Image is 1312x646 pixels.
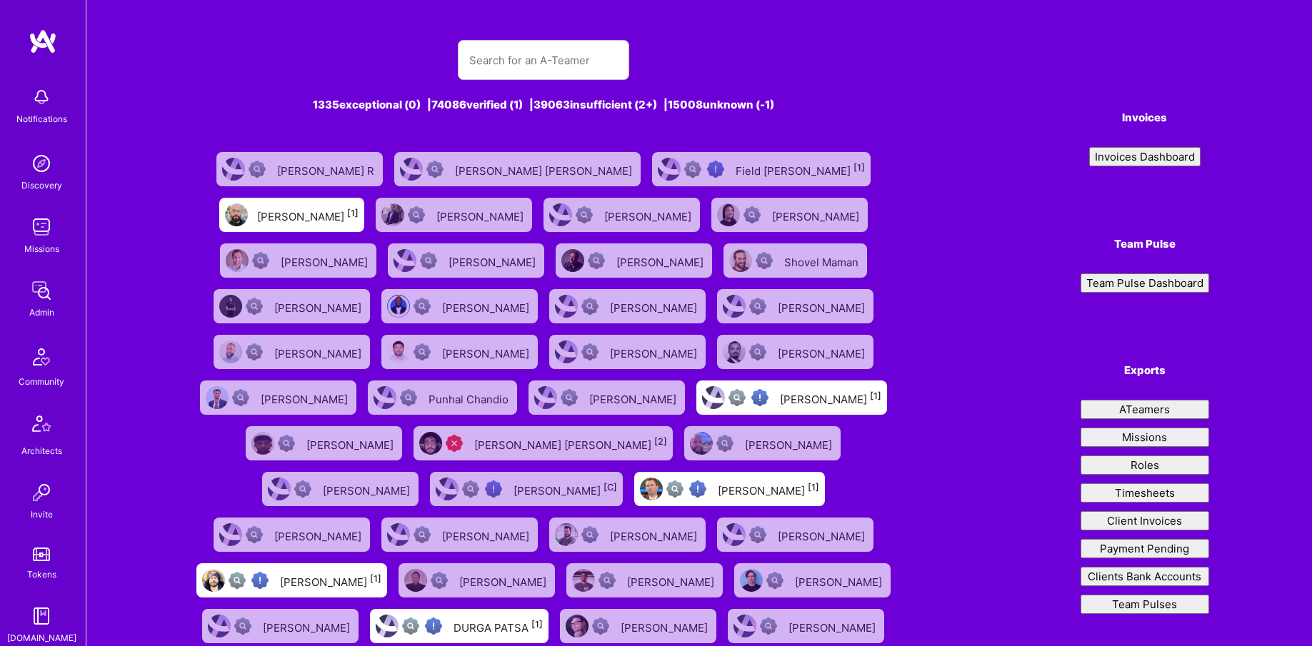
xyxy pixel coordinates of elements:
img: User Avatar [561,249,584,272]
img: Not Scrubbed [581,526,599,543]
div: [PERSON_NAME] [442,343,532,361]
img: Not Scrubbed [246,343,263,360]
img: User Avatar [690,432,713,455]
img: Not Scrubbed [749,526,766,543]
img: Not fully vetted [728,389,746,406]
img: Not Scrubbed [426,161,444,178]
a: Invoices Dashboard [1081,147,1209,166]
img: Not Scrubbed [400,389,417,406]
img: User Avatar [202,569,225,592]
div: [PERSON_NAME] [280,571,381,590]
a: User AvatarNot fully vettedHigh Potential User[PERSON_NAME][1] [191,557,393,603]
a: User AvatarNot Scrubbed[PERSON_NAME] [370,192,538,238]
img: Not Scrubbed [756,252,773,269]
img: User Avatar [268,478,291,500]
div: [PERSON_NAME] [604,206,694,224]
img: User Avatar [400,158,423,181]
img: User Avatar [658,158,681,181]
div: Tokens [27,567,56,582]
div: 1335 exceptional (0) | 74086 verified (1) | 39063 insufficient (2+) | 15008 unknown (-1) [189,97,897,112]
img: Not Scrubbed [408,206,425,223]
img: User Avatar [387,340,410,363]
img: User Avatar [394,249,416,272]
div: [PERSON_NAME] [442,525,532,544]
div: [PERSON_NAME] R [277,160,377,178]
div: [PERSON_NAME] [306,434,396,453]
img: User Avatar [740,569,763,592]
img: High Potential User [751,389,768,406]
img: Not Scrubbed [599,572,616,589]
img: guide book [27,602,56,630]
img: User Avatar [572,569,595,592]
a: User AvatarNot Scrubbed[PERSON_NAME] [208,329,376,375]
img: User Avatar [555,523,578,546]
a: User AvatarNot Scrubbed[PERSON_NAME] [538,192,706,238]
sup: [1] [531,619,543,630]
div: [PERSON_NAME] [274,343,364,361]
div: Field [PERSON_NAME] [736,160,865,178]
div: [DOMAIN_NAME] [7,630,76,645]
img: Invite [27,478,56,507]
div: [PERSON_NAME] [772,206,862,224]
div: Shovel Maman [784,251,861,270]
a: User AvatarNot Scrubbed[PERSON_NAME] [678,420,846,466]
img: Not Scrubbed [749,298,766,315]
a: User AvatarNot fully vettedHigh Potential User[PERSON_NAME][C] [424,466,629,512]
img: User Avatar [555,295,578,318]
div: [PERSON_NAME] [610,297,700,316]
img: Not fully vetted [666,480,683,498]
a: User AvatarNot Scrubbed[PERSON_NAME] [PERSON_NAME] [389,146,646,192]
a: User AvatarUnqualified[PERSON_NAME] [PERSON_NAME][2] [408,420,678,466]
img: Not Scrubbed [278,435,295,452]
img: User Avatar [729,249,752,272]
a: User AvatarNot fully vettedHigh Potential User[PERSON_NAME][1] [629,466,831,512]
a: User AvatarNot Scrubbed[PERSON_NAME] [706,192,873,238]
button: Team Pulse Dashboard [1081,273,1209,293]
img: Not Scrubbed [246,298,263,315]
div: [PERSON_NAME] [442,297,532,316]
img: Not Scrubbed [588,252,605,269]
a: User AvatarNot Scrubbed[PERSON_NAME] [382,238,550,283]
a: User AvatarNot fully vettedHigh Potential UserField [PERSON_NAME][1] [646,146,876,192]
img: User Avatar [723,523,746,546]
img: Not Scrubbed [294,480,311,498]
img: tokens [33,547,50,561]
img: Not Scrubbed [431,572,448,589]
img: discovery [27,149,56,178]
img: User Avatar [206,386,229,409]
a: User AvatarNot Scrubbed[PERSON_NAME] [208,283,376,329]
div: DURGA PATSA [454,617,543,635]
img: Not Scrubbed [414,343,431,360]
img: User Avatar [419,432,442,455]
img: User Avatar [225,203,248,226]
div: [PERSON_NAME] [616,251,706,270]
button: Timesheets [1081,483,1209,503]
img: User Avatar [387,523,410,546]
img: User Avatar [566,615,589,637]
div: [PERSON_NAME] [261,388,351,407]
button: ATeamers [1081,400,1209,419]
div: [PERSON_NAME] [610,525,700,544]
div: [PERSON_NAME] [795,571,885,590]
h4: Team Pulse [1081,238,1209,251]
div: Discovery [21,178,62,193]
div: [PERSON_NAME] [274,525,364,544]
img: Not Scrubbed [766,572,783,589]
img: User Avatar [387,295,410,318]
h4: Exports [1081,364,1209,377]
img: User Avatar [534,386,557,409]
div: Community [19,374,64,389]
div: Missions [24,241,59,256]
button: Team Pulses [1081,595,1209,614]
img: High Potential User [251,572,269,589]
button: Payment Pending [1081,539,1209,558]
div: Architects [21,443,62,458]
button: Missions [1081,428,1209,447]
div: Invite [31,507,53,522]
img: Not Scrubbed [749,343,766,360]
div: [PERSON_NAME] [780,388,881,407]
a: User AvatarNot Scrubbed[PERSON_NAME] [208,512,376,557]
img: User Avatar [555,340,578,363]
div: Admin [29,305,54,320]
